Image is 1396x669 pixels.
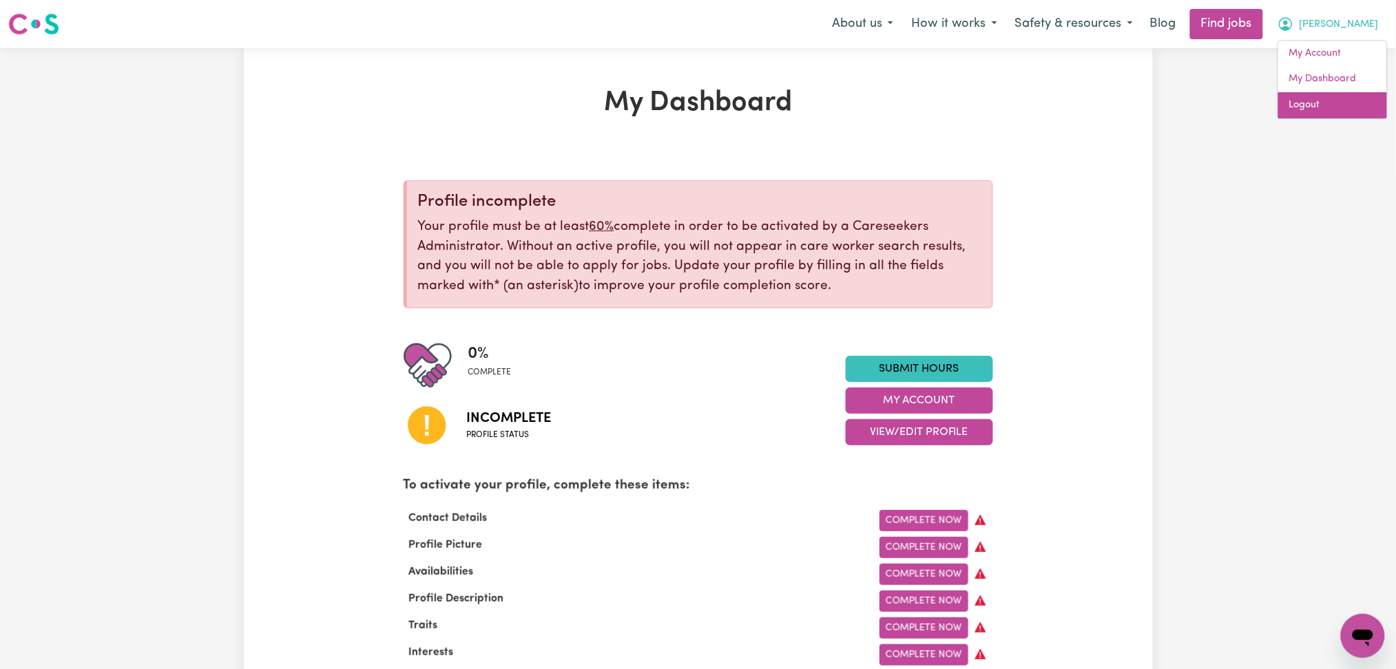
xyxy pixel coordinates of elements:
[418,217,981,297] p: Your profile must be at least complete in order to be activated by a Careseekers Administrator. W...
[1278,92,1387,118] a: Logout
[418,192,981,212] div: Profile incomplete
[468,341,512,366] span: 0 %
[879,510,968,531] a: Complete Now
[823,10,902,39] button: About us
[846,387,993,414] button: My Account
[468,366,512,379] span: complete
[8,12,59,36] img: Careseekers logo
[404,620,444,631] span: Traits
[1278,66,1387,92] a: My Dashboard
[404,647,459,658] span: Interests
[467,408,552,429] span: Incomplete
[1300,17,1379,32] span: [PERSON_NAME]
[404,593,510,604] span: Profile Description
[404,87,993,120] h1: My Dashboard
[1190,9,1263,39] a: Find jobs
[1006,10,1142,39] button: Safety & resources
[1269,10,1388,39] button: My Account
[902,10,1006,39] button: How it works
[1341,614,1385,658] iframe: Button to launch messaging window
[404,540,488,551] span: Profile Picture
[879,617,968,639] a: Complete Now
[494,279,579,293] span: an asterisk
[404,566,479,577] span: Availabilities
[1278,40,1388,119] div: My Account
[846,356,993,382] a: Submit Hours
[590,220,614,233] u: 60%
[404,476,993,496] p: To activate your profile, complete these items:
[404,513,493,524] span: Contact Details
[468,341,523,390] div: Profile completeness: 0%
[1142,9,1185,39] a: Blog
[879,644,968,666] a: Complete Now
[467,429,552,441] span: Profile status
[8,8,59,40] a: Careseekers logo
[879,564,968,585] a: Complete Now
[846,419,993,445] button: View/Edit Profile
[1278,41,1387,67] a: My Account
[879,537,968,558] a: Complete Now
[879,591,968,612] a: Complete Now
